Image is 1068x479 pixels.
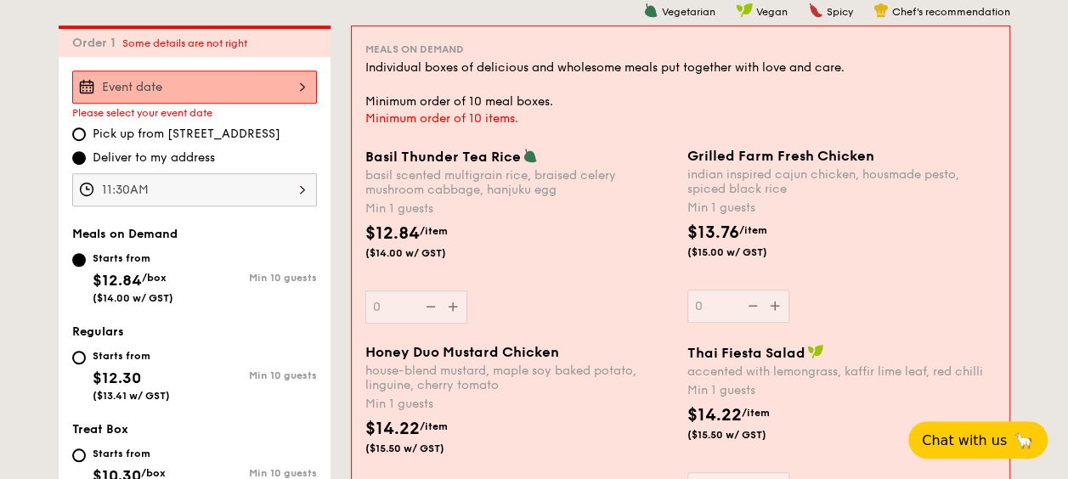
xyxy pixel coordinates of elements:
span: ($15.00 w/ GST) [687,245,803,259]
img: icon-vegetarian.fe4039eb.svg [523,148,538,163]
span: $12.84 [365,223,420,244]
input: Pick up from [STREET_ADDRESS] [72,127,86,141]
span: Vegetarian [662,6,715,18]
div: Min 1 guests [365,396,674,413]
img: icon-vegetarian.fe4039eb.svg [643,3,658,18]
span: /box [142,272,167,284]
img: icon-chef-hat.a58ddaea.svg [873,3,889,18]
span: /item [420,420,448,432]
img: icon-vegan.f8ff3823.svg [807,344,824,359]
span: /item [739,224,767,236]
input: Event date [72,70,317,104]
span: Basil Thunder Tea Rice [365,149,521,165]
span: Spicy [827,6,853,18]
span: ($15.50 w/ GST) [365,442,481,455]
div: Min 1 guests [687,200,996,217]
div: Starts from [93,349,170,363]
span: ($13.41 w/ GST) [93,390,170,402]
span: /item [420,225,448,237]
span: Grilled Farm Fresh Chicken [687,148,874,164]
span: ($14.00 w/ GST) [365,246,481,260]
img: icon-vegan.f8ff3823.svg [736,3,753,18]
input: Starts from$10.30/box($11.23 w/ GST)Min 10 guests [72,448,86,462]
div: house-blend mustard, maple soy baked potato, linguine, cherry tomato [365,363,674,392]
div: Please select your event date [72,107,317,119]
input: Deliver to my address [72,151,86,165]
input: Starts from$12.84/box($14.00 w/ GST)Min 10 guests [72,253,86,267]
span: Thai Fiesta Salad [687,345,805,361]
span: Pick up from [STREET_ADDRESS] [93,126,280,143]
span: Meals on Demand [72,227,178,241]
img: icon-spicy.37a8142b.svg [808,3,823,18]
div: basil scented multigrain rice, braised celery mushroom cabbage, hanjuku egg [365,168,674,197]
input: Starts from$12.30($13.41 w/ GST)Min 10 guests [72,351,86,364]
span: Chat with us [922,432,1007,448]
span: /item [742,407,770,419]
span: $14.22 [687,405,742,425]
div: indian inspired cajun chicken, housmade pesto, spiced black rice [687,167,996,196]
span: Chef's recommendation [892,6,1010,18]
span: Regulars [72,324,124,339]
span: Order 1 [72,36,122,50]
button: Chat with us🦙 [908,421,1048,459]
span: $14.22 [365,419,420,439]
span: Vegan [756,6,788,18]
span: ($15.50 w/ GST) [687,428,803,442]
div: Min 10 guests [195,369,317,381]
div: Min 1 guests [687,382,996,399]
span: Meals on Demand [365,43,464,55]
span: $13.76 [687,223,739,243]
input: Event time [72,173,317,206]
div: accented with lemongrass, kaffir lime leaf, red chilli [687,364,996,379]
div: Min 1 guests [365,200,674,217]
span: $12.84 [93,271,142,290]
span: Treat Box [72,422,128,437]
span: Some details are not right [122,37,247,49]
span: Deliver to my address [93,149,215,166]
span: 🦙 [1014,431,1034,450]
div: Min 10 guests [195,272,317,284]
div: Minimum order of 10 items. [365,110,996,127]
span: Honey Duo Mustard Chicken [365,344,559,360]
div: Starts from [93,447,169,460]
span: ($14.00 w/ GST) [93,292,173,304]
div: Starts from [93,251,173,265]
div: Min 10 guests [195,467,317,479]
span: $12.30 [93,369,141,387]
span: /box [141,467,166,479]
div: Individual boxes of delicious and wholesome meals put together with love and care. Minimum order ... [365,59,996,110]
